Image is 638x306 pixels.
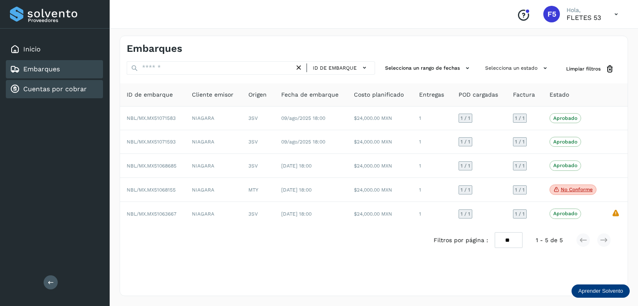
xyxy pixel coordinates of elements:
[553,139,577,145] p: Aprobado
[185,154,242,177] td: NIAGARA
[347,107,412,130] td: $24,000.00 MXN
[127,115,176,121] span: NBL/MX.MX51071583
[412,154,452,177] td: 1
[553,211,577,216] p: Aprobado
[567,7,601,14] p: Hola,
[28,17,100,23] p: Proveedores
[127,211,177,217] span: NBL/MX.MX51063667
[553,163,577,168] p: Aprobado
[185,130,242,154] td: NIAGARA
[559,61,621,77] button: Limpiar filtros
[23,65,60,73] a: Embarques
[281,139,325,145] span: 09/ago/2025 18:00
[242,202,274,225] td: 3SV
[482,61,553,75] button: Selecciona un estado
[127,139,176,145] span: NBL/MX.MX51071593
[515,163,525,168] span: 1 / 1
[281,90,339,99] span: Fecha de embarque
[550,90,569,99] span: Estado
[412,107,452,130] td: 1
[515,116,525,121] span: 1 / 1
[185,178,242,202] td: NIAGARA
[185,107,242,130] td: NIAGARA
[242,178,274,202] td: MTY
[310,62,371,74] button: ID de embarque
[242,107,274,130] td: 3SV
[382,61,475,75] button: Selecciona un rango de fechas
[578,288,623,294] p: Aprender Solvento
[6,40,103,58] div: Inicio
[434,236,488,245] span: Filtros por página :
[515,187,525,192] span: 1 / 1
[461,139,470,144] span: 1 / 1
[192,90,233,99] span: Cliente emisor
[281,187,312,193] span: [DATE] 18:00
[567,14,601,22] p: FLETES 53
[6,80,103,98] div: Cuentas por cobrar
[6,60,103,78] div: Embarques
[459,90,498,99] span: POD cargadas
[185,202,242,225] td: NIAGARA
[461,187,470,192] span: 1 / 1
[461,163,470,168] span: 1 / 1
[23,45,41,53] a: Inicio
[412,130,452,154] td: 1
[347,202,412,225] td: $24,000.00 MXN
[127,90,173,99] span: ID de embarque
[313,64,357,72] span: ID de embarque
[281,115,325,121] span: 09/ago/2025 18:00
[127,163,177,169] span: NBL/MX.MX51068685
[347,130,412,154] td: $24,000.00 MXN
[515,211,525,216] span: 1 / 1
[127,43,182,55] h4: Embarques
[461,211,470,216] span: 1 / 1
[536,236,563,245] span: 1 - 5 de 5
[515,139,525,144] span: 1 / 1
[461,116,470,121] span: 1 / 1
[347,178,412,202] td: $24,000.00 MXN
[412,178,452,202] td: 1
[354,90,404,99] span: Costo planificado
[242,154,274,177] td: 3SV
[281,163,312,169] span: [DATE] 18:00
[553,115,577,121] p: Aprobado
[419,90,444,99] span: Entregas
[242,130,274,154] td: 3SV
[513,90,535,99] span: Factura
[561,187,593,192] p: No conforme
[566,65,601,73] span: Limpiar filtros
[127,187,176,193] span: NBL/MX.MX51068155
[248,90,267,99] span: Origen
[572,284,630,298] div: Aprender Solvento
[281,211,312,217] span: [DATE] 18:00
[347,154,412,177] td: $24,000.00 MXN
[23,85,87,93] a: Cuentas por cobrar
[412,202,452,225] td: 1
